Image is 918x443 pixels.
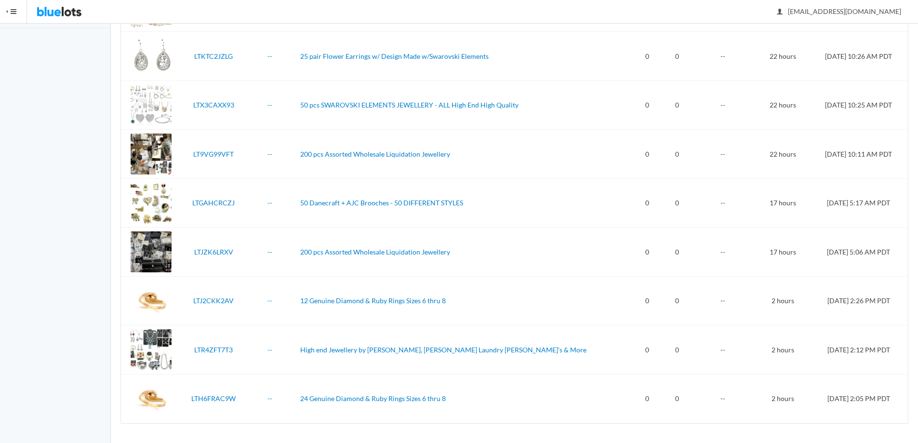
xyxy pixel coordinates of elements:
[777,7,901,15] span: [EMAIL_ADDRESS][DOMAIN_NAME]
[267,101,272,109] a: --
[815,130,908,179] td: [DATE] 10:11 AM PDT
[815,81,908,130] td: [DATE] 10:25 AM PDT
[635,81,659,130] td: 0
[193,296,234,305] a: LTJ2CKK2AV
[659,276,695,325] td: 0
[194,248,233,256] a: LTJZK6LRXV
[694,178,750,228] td: --
[694,374,750,423] td: --
[267,346,272,354] a: --
[659,32,695,81] td: 0
[751,178,815,228] td: 17 hours
[191,394,236,403] a: LTH6FRAC9W
[751,81,815,130] td: 22 hours
[193,101,234,109] a: LTX3CAXX93
[194,52,233,60] a: LTKTC2JZLG
[775,8,785,17] ion-icon: person
[267,199,272,207] a: --
[751,276,815,325] td: 2 hours
[815,32,908,81] td: [DATE] 10:26 AM PDT
[751,32,815,81] td: 22 hours
[300,101,519,109] a: 50 pcs SWAROVSKI ELEMENTS JEWELLERY - ALL High End High Quality
[751,325,815,375] td: 2 hours
[694,130,750,179] td: --
[659,81,695,130] td: 0
[659,325,695,375] td: 0
[193,150,234,158] a: LT9VG99VFT
[267,248,272,256] a: --
[635,32,659,81] td: 0
[694,228,750,277] td: --
[267,296,272,305] a: --
[694,81,750,130] td: --
[635,228,659,277] td: 0
[300,199,463,207] a: 50 Danecraft + AJC Brooches - 50 DIFFERENT STYLES
[659,228,695,277] td: 0
[300,296,446,305] a: 12 Genuine Diamond & Ruby Rings Sizes 6 thru 8
[751,130,815,179] td: 22 hours
[815,374,908,423] td: [DATE] 2:05 PM PDT
[194,346,233,354] a: LTR4ZFT7T3
[267,394,272,403] a: --
[300,150,450,158] a: 200 pcs Assorted Wholesale Liquidation Jewellery
[635,178,659,228] td: 0
[815,178,908,228] td: [DATE] 5:17 AM PDT
[751,374,815,423] td: 2 hours
[694,32,750,81] td: --
[659,178,695,228] td: 0
[300,248,450,256] a: 200 pcs Assorted Wholesale Liquidation Jewellery
[751,228,815,277] td: 17 hours
[267,52,272,60] a: --
[300,346,586,354] a: High end Jewellery by [PERSON_NAME], [PERSON_NAME] Laundry [PERSON_NAME]'s & More
[694,276,750,325] td: --
[635,325,659,375] td: 0
[659,130,695,179] td: 0
[300,52,489,60] a: 25 pair Flower Earrings w/ Design Made w/Swarovski Elements
[300,394,446,403] a: 24 Genuine Diamond & Ruby Rings Sizes 6 thru 8
[635,374,659,423] td: 0
[635,130,659,179] td: 0
[815,276,908,325] td: [DATE] 2:26 PM PDT
[815,325,908,375] td: [DATE] 2:12 PM PDT
[659,374,695,423] td: 0
[192,199,235,207] a: LTGAHCRCZJ
[635,276,659,325] td: 0
[694,325,750,375] td: --
[267,150,272,158] a: --
[815,228,908,277] td: [DATE] 5:06 AM PDT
